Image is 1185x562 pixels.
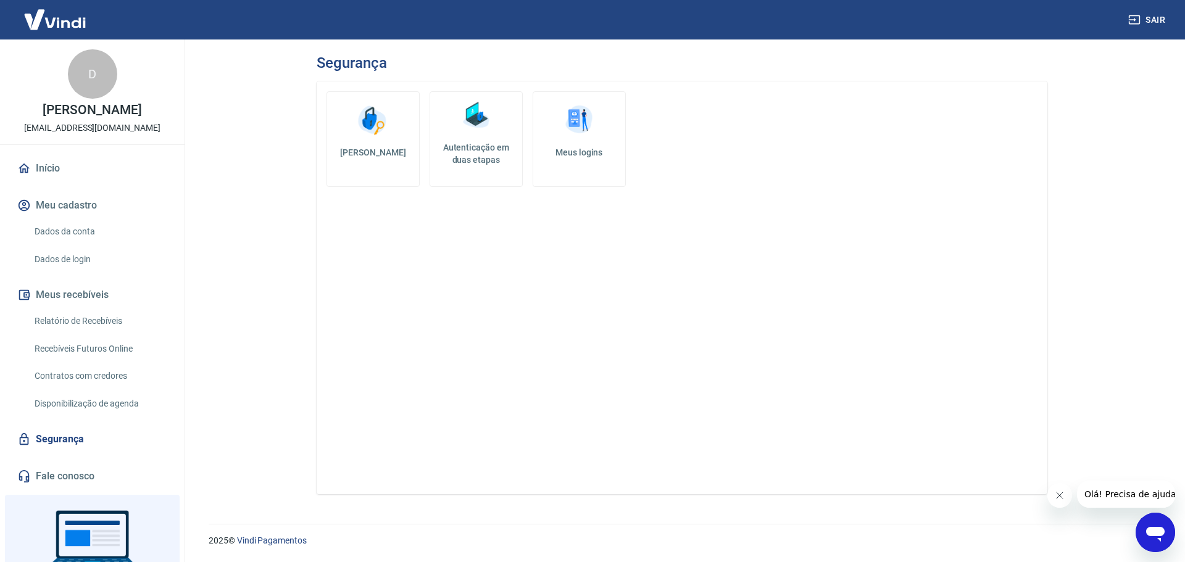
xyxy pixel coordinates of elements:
button: Meu cadastro [15,192,170,219]
iframe: Botão para abrir a janela de mensagens [1136,513,1175,552]
a: Relatório de Recebíveis [30,308,170,334]
h5: [PERSON_NAME] [337,146,409,159]
img: Vindi [15,1,95,38]
iframe: Mensagem da empresa [1077,481,1175,508]
h3: Segurança [317,54,386,72]
a: Recebíveis Futuros Online [30,336,170,362]
a: Meus logins [533,91,626,187]
button: Sair [1126,9,1170,31]
img: Alterar senha [354,102,391,139]
img: Autenticação em duas etapas [457,97,494,134]
a: Segurança [15,426,170,453]
p: [EMAIL_ADDRESS][DOMAIN_NAME] [24,122,160,134]
a: Disponibilização de agenda [30,391,170,416]
h5: Autenticação em duas etapas [435,141,517,166]
img: Meus logins [560,102,597,139]
p: [PERSON_NAME] [43,104,141,117]
a: Dados de login [30,247,170,272]
a: Dados da conta [30,219,170,244]
iframe: Fechar mensagem [1047,483,1072,508]
a: Vindi Pagamentos [237,535,307,545]
p: 2025 © [209,534,1155,547]
a: [PERSON_NAME] [326,91,420,187]
a: Início [15,155,170,182]
a: Contratos com credores [30,363,170,389]
h5: Meus logins [543,146,615,159]
span: Olá! Precisa de ajuda? [7,9,104,19]
a: Fale conosco [15,463,170,490]
button: Meus recebíveis [15,281,170,308]
div: D [68,49,117,99]
a: Autenticação em duas etapas [430,91,523,187]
